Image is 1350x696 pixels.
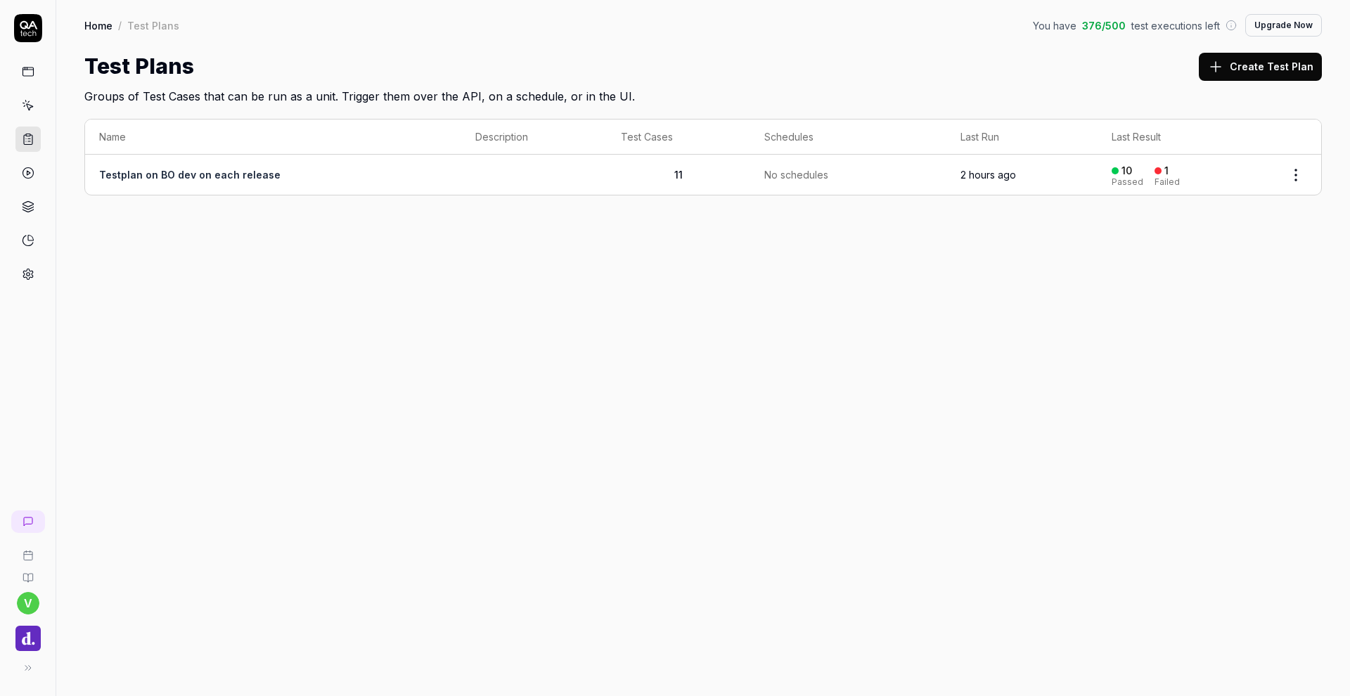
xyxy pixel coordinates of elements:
div: Test Plans [127,18,179,32]
th: Schedules [750,120,946,155]
a: Testplan on BO dev on each release [99,169,281,181]
img: Done Logo [15,626,41,651]
a: Home [84,18,112,32]
a: New conversation [11,510,45,533]
th: Name [85,120,461,155]
div: 10 [1121,165,1132,177]
div: Passed [1112,178,1143,186]
span: 11 [674,169,683,181]
time: 2 hours ago [960,169,1016,181]
button: v [17,592,39,614]
th: Description [461,120,606,155]
th: Test Cases [607,120,751,155]
div: / [118,18,122,32]
span: No schedules [764,167,828,182]
th: Last Result [1098,120,1271,155]
h1: Test Plans [84,51,194,82]
span: test executions left [1131,18,1220,33]
span: 376 / 500 [1082,18,1126,33]
button: Create Test Plan [1199,53,1322,81]
h2: Groups of Test Cases that can be run as a unit. Trigger them over the API, on a schedule, or in t... [84,82,1322,105]
a: Book a call with us [6,539,50,561]
a: Documentation [6,561,50,584]
button: Done Logo [6,614,50,654]
div: Failed [1155,178,1180,186]
th: Last Run [946,120,1098,155]
span: You have [1033,18,1076,33]
div: 1 [1164,165,1169,177]
button: Upgrade Now [1245,14,1322,37]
